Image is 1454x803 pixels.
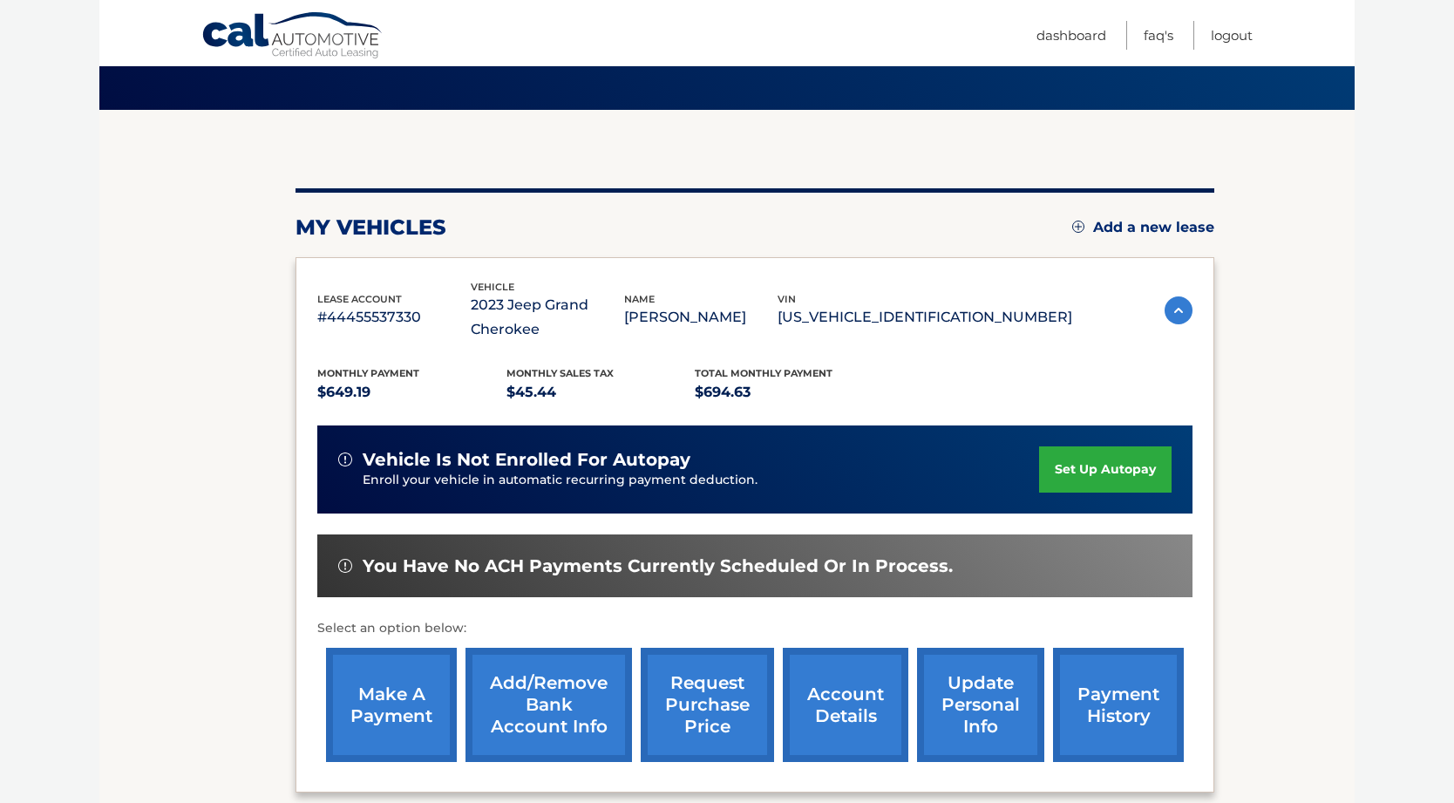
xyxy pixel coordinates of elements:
a: account details [783,648,908,762]
p: $45.44 [506,380,696,405]
p: #44455537330 [317,305,471,330]
span: Total Monthly Payment [695,367,832,379]
a: Logout [1211,21,1253,50]
p: $694.63 [695,380,884,405]
p: 2023 Jeep Grand Cherokee [471,293,624,342]
a: FAQ's [1144,21,1173,50]
a: payment history [1053,648,1184,762]
img: alert-white.svg [338,453,352,466]
a: set up autopay [1039,446,1172,493]
span: You have no ACH payments currently scheduled or in process. [363,555,953,577]
p: Enroll your vehicle in automatic recurring payment deduction. [363,471,1039,490]
h2: my vehicles [296,214,446,241]
a: update personal info [917,648,1044,762]
img: add.svg [1072,221,1084,233]
img: accordion-active.svg [1165,296,1192,324]
img: alert-white.svg [338,559,352,573]
span: lease account [317,293,402,305]
span: vehicle [471,281,514,293]
a: make a payment [326,648,457,762]
p: Select an option below: [317,618,1192,639]
span: vin [778,293,796,305]
span: name [624,293,655,305]
p: [US_VEHICLE_IDENTIFICATION_NUMBER] [778,305,1072,330]
span: Monthly Payment [317,367,419,379]
p: [PERSON_NAME] [624,305,778,330]
p: $649.19 [317,380,506,405]
span: Monthly sales Tax [506,367,614,379]
a: request purchase price [641,648,774,762]
a: Cal Automotive [201,11,384,62]
span: vehicle is not enrolled for autopay [363,449,690,471]
a: Add a new lease [1072,219,1214,236]
a: Add/Remove bank account info [465,648,632,762]
a: Dashboard [1036,21,1106,50]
